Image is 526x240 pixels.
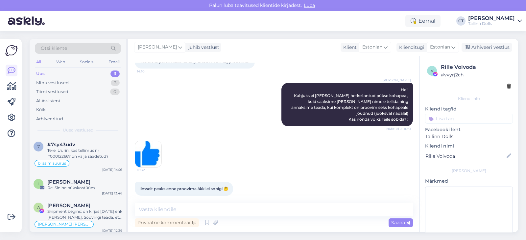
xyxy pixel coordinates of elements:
[38,161,66,165] span: bliss m suurus
[37,181,40,186] span: L
[425,133,513,140] p: Tallinn Dolls
[186,44,219,51] div: juhib vestlust
[111,80,120,86] div: 3
[391,220,410,226] span: Saada
[425,96,513,102] div: Kliendi info
[36,98,60,104] div: AI Assistent
[425,106,513,112] p: Kliendi tag'id
[36,70,45,77] div: Uus
[102,167,122,172] div: [DATE] 14:01
[468,21,515,26] div: Tallinn Dolls
[425,152,505,160] input: Lisa nimi
[302,2,317,8] span: Luba
[41,45,67,52] span: Otsi kliente
[383,78,411,83] span: [PERSON_NAME]
[430,44,450,51] span: Estonian
[137,196,161,201] span: 16:39
[110,89,120,95] div: 0
[441,63,511,71] div: Rille Voivoda
[468,16,515,21] div: [PERSON_NAME]
[36,80,69,86] div: Minu vestlused
[47,142,75,148] span: #7sy43udv
[425,143,513,150] p: Kliendi nimi
[341,44,357,51] div: Klient
[55,58,66,66] div: Web
[79,58,95,66] div: Socials
[405,15,441,27] div: Eemal
[396,44,424,51] div: Klienditugi
[38,222,90,226] span: [PERSON_NAME] [PERSON_NAME]
[137,69,161,74] span: 14:10
[36,107,46,113] div: Kõik
[425,126,513,133] p: Facebooki leht
[37,205,40,210] span: A
[362,44,382,51] span: Estonian
[425,168,513,174] div: [PERSON_NAME]
[110,70,120,77] div: 3
[63,127,93,133] span: Uued vestlused
[107,58,121,66] div: Email
[138,44,177,51] span: [PERSON_NAME]
[137,168,162,172] span: 16:32
[102,191,122,196] div: [DATE] 13:46
[36,116,63,122] div: Arhiveeritud
[425,114,513,124] input: Lisa tag
[47,148,122,159] div: Tere. Uurin, kas tellimus nr #000122667 on välja saadetud?
[468,16,522,26] a: [PERSON_NAME]Tallinn Dolls
[139,186,228,191] span: Ilmselt peaks enne proovima äkki ei sobigi 🤔
[47,203,90,209] span: Angie Ka
[462,43,512,52] div: Arhiveeri vestlus
[456,16,466,26] div: CT
[47,209,122,220] div: Shipment begins: on kirjas [DATE] ehk [PERSON_NAME]. Soovingi teada, et kas postitatakse aegsasti...
[431,68,433,73] span: v
[425,178,513,185] p: Märkmed
[5,44,18,57] img: Askly Logo
[35,58,42,66] div: All
[47,179,90,185] span: Liisa Arro
[135,218,199,227] div: Privaatne kommentaar
[36,89,68,95] div: Tiimi vestlused
[135,141,161,167] img: Attachment
[47,185,122,191] div: Re: Sinine pükskostüüm
[102,228,122,233] div: [DATE] 12:39
[37,144,40,149] span: 7
[441,71,511,78] div: # vvyrj2ch
[386,127,411,131] span: Nähtud ✓ 16:31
